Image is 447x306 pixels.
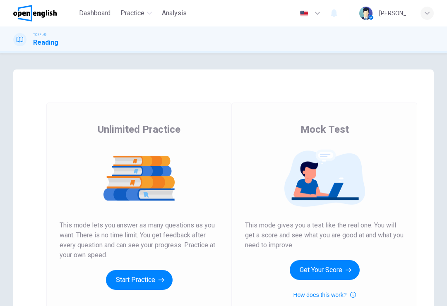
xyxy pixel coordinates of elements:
button: Start Practice [106,270,173,290]
span: Unlimited Practice [98,123,180,136]
a: OpenEnglish logo [13,5,76,22]
button: Practice [117,6,155,21]
span: TOEFL® [33,32,46,38]
h1: Reading [33,38,58,48]
span: Dashboard [79,8,111,18]
div: [PERSON_NAME] [379,8,411,18]
span: Mock Test [300,123,349,136]
img: en [299,10,309,17]
button: Analysis [159,6,190,21]
button: Dashboard [76,6,114,21]
span: This mode gives you a test like the real one. You will get a score and see what you are good at a... [245,220,404,250]
img: OpenEnglish logo [13,5,57,22]
span: Practice [120,8,144,18]
button: Get Your Score [290,260,360,280]
img: Profile picture [359,7,372,20]
button: How does this work? [293,290,356,300]
span: Analysis [162,8,187,18]
span: This mode lets you answer as many questions as you want. There is no time limit. You get feedback... [60,220,219,260]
